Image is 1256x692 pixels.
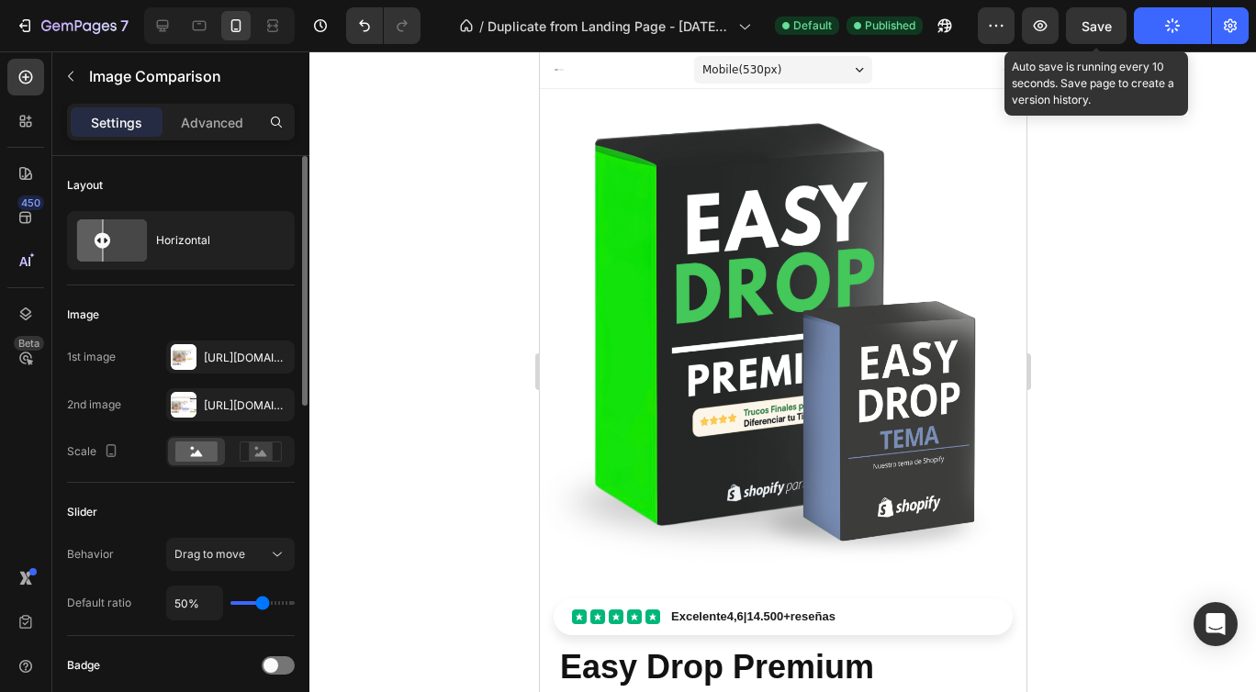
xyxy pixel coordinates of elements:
[174,547,245,561] span: Drag to move
[181,113,243,132] p: Advanced
[204,397,290,414] div: [URL][DOMAIN_NAME]
[14,336,44,351] div: Beta
[1082,18,1112,34] span: Save
[91,113,142,132] p: Settings
[67,440,122,464] div: Scale
[1194,602,1238,646] div: Open Intercom Messenger
[204,350,290,366] div: [URL][DOMAIN_NAME]
[67,307,99,323] div: Image
[67,349,116,365] div: 1st image
[67,504,97,520] div: Slider
[67,396,121,413] div: 2nd image
[67,595,131,611] div: Default ratio
[479,17,484,36] span: /
[67,657,100,674] div: Badge
[167,586,222,619] input: Auto
[156,219,268,262] div: Horizontal
[488,17,731,36] span: Duplicate from Landing Page - [DATE] 22:31:02
[7,7,137,44] button: 7
[346,7,421,44] div: Undo/Redo
[67,546,114,563] div: Behavior
[89,65,287,87] p: Image Comparison
[17,195,44,210] div: 450
[67,177,103,194] div: Layout
[166,538,295,571] button: Drag to move
[540,51,1026,692] iframe: Design area
[865,17,915,34] span: Published
[793,17,832,34] span: Default
[120,15,129,37] p: 7
[1066,7,1127,44] button: Save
